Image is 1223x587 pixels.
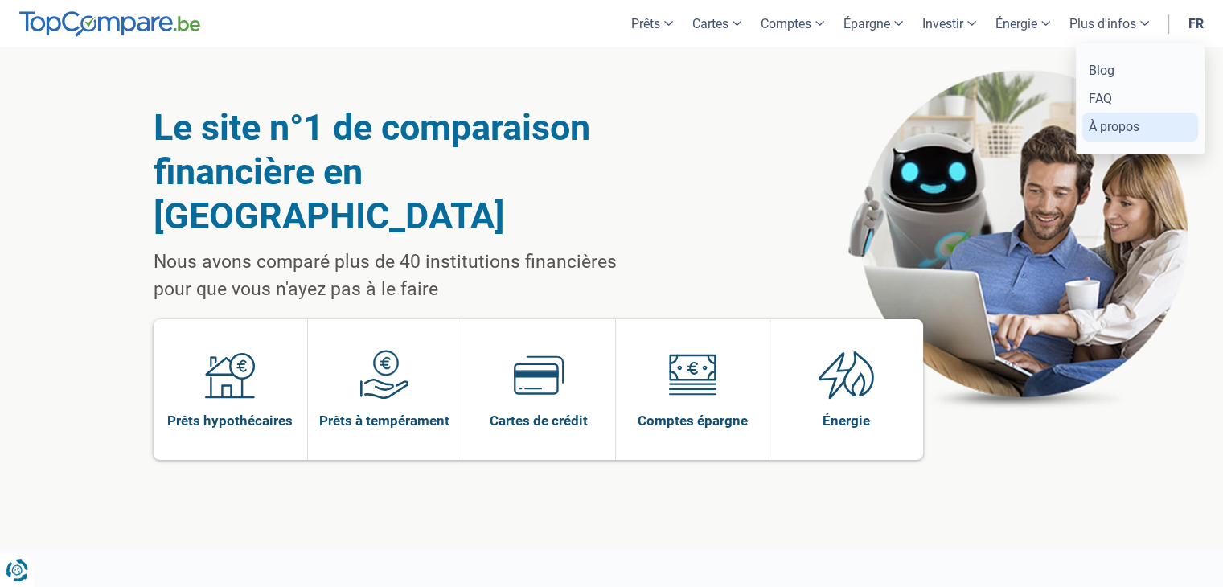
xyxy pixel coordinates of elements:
[823,412,870,429] span: Énergie
[319,412,449,429] span: Prêts à tempérament
[154,105,658,238] h1: Le site n°1 de comparaison financière en [GEOGRAPHIC_DATA]
[462,319,616,460] a: Cartes de crédit Cartes de crédit
[1082,56,1198,84] a: Blog
[308,319,462,460] a: Prêts à tempérament Prêts à tempérament
[819,350,875,400] img: Énergie
[154,248,658,303] p: Nous avons comparé plus de 40 institutions financières pour que vous n'ayez pas à le faire
[1082,84,1198,113] a: FAQ
[19,11,200,37] img: TopCompare
[359,350,409,400] img: Prêts à tempérament
[638,412,748,429] span: Comptes épargne
[1082,113,1198,141] a: À propos
[167,412,293,429] span: Prêts hypothécaires
[514,350,564,400] img: Cartes de crédit
[667,350,717,400] img: Comptes épargne
[770,319,924,460] a: Énergie Énergie
[490,412,588,429] span: Cartes de crédit
[154,319,308,460] a: Prêts hypothécaires Prêts hypothécaires
[205,350,255,400] img: Prêts hypothécaires
[616,319,770,460] a: Comptes épargne Comptes épargne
